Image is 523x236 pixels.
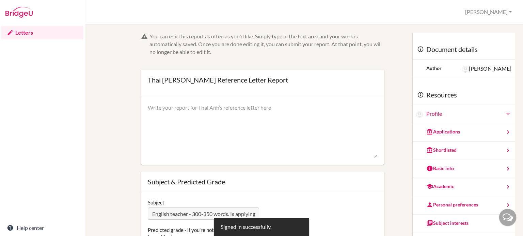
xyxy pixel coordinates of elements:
[148,199,164,206] label: Subject
[462,66,469,73] img: Paul Rispin
[413,39,515,60] div: Document details
[221,223,271,231] div: Signed in successfully.
[413,196,515,215] a: Personal preferences
[462,6,515,18] button: [PERSON_NAME]
[413,178,515,196] a: Academic
[426,147,457,153] div: Shortlisted
[426,201,478,208] div: Personal preferences
[413,142,515,160] a: Shortlisted
[462,65,511,73] div: [PERSON_NAME]
[5,7,33,18] img: Bridge-U
[413,123,515,142] a: Applications
[426,110,511,118] a: Profile
[426,128,460,135] div: Applications
[426,165,454,172] div: Basic info
[413,85,515,105] div: Resources
[426,183,454,190] div: Academic
[413,160,515,178] a: Basic info
[416,111,423,118] img: Thai Anh Hoang
[426,65,442,72] div: Author
[148,76,288,83] div: Thai [PERSON_NAME] Reference Letter Report
[149,33,384,56] div: You can edit this report as often as you'd like. Simply type in the text area and your work is au...
[148,178,377,185] div: Subject & Predicted Grade
[1,26,83,39] a: Letters
[413,215,515,233] a: Subject interests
